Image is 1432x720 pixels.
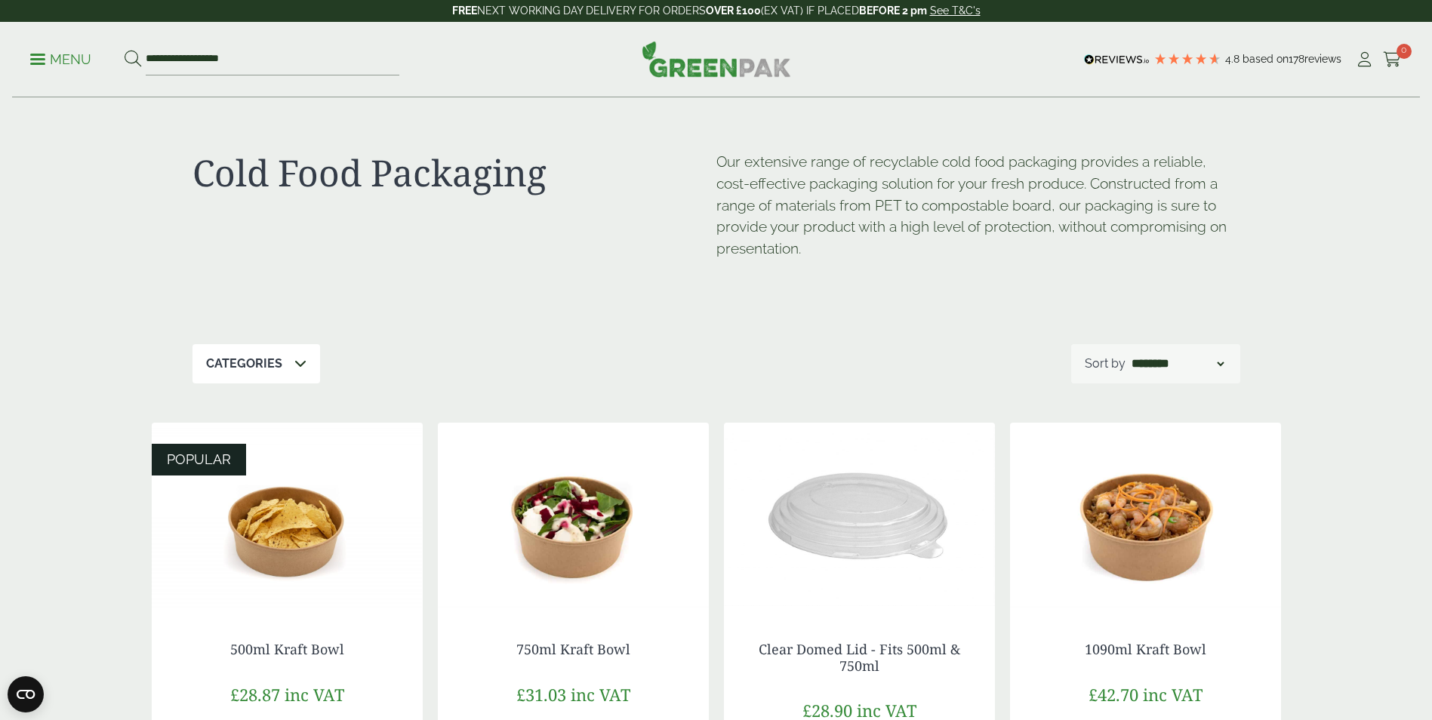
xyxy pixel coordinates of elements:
[1225,53,1243,65] span: 4.8
[1153,52,1221,66] div: 4.78 Stars
[571,683,630,706] span: inc VAT
[285,683,344,706] span: inc VAT
[1355,52,1374,67] i: My Account
[438,423,709,611] img: Kraft Bowl 750ml with Goats Cheese Salad Open
[716,151,1240,260] p: Our extensive range of recyclable cold food packaging provides a reliable, cost-effective packagi...
[930,5,981,17] a: See T&C's
[30,51,91,66] a: Menu
[1383,48,1402,71] a: 0
[206,355,282,373] p: Categories
[1304,53,1341,65] span: reviews
[230,640,344,658] a: 500ml Kraft Bowl
[1243,53,1289,65] span: Based on
[1084,54,1150,65] img: REVIEWS.io
[1089,683,1138,706] span: £42.70
[1129,355,1227,373] select: Shop order
[1085,640,1206,658] a: 1090ml Kraft Bowl
[167,451,231,467] span: POPULAR
[230,683,280,706] span: £28.87
[724,423,995,611] img: Clear Domed Lid - Fits 750ml-0
[30,51,91,69] p: Menu
[859,5,927,17] strong: BEFORE 2 pm
[8,676,44,712] button: Open CMP widget
[1289,53,1304,65] span: 178
[642,41,791,77] img: GreenPak Supplies
[192,151,716,195] h1: Cold Food Packaging
[516,683,566,706] span: £31.03
[516,640,630,658] a: 750ml Kraft Bowl
[1383,52,1402,67] i: Cart
[759,640,960,675] a: Clear Domed Lid - Fits 500ml & 750ml
[1085,355,1126,373] p: Sort by
[152,423,423,611] img: Kraft Bowl 500ml with Nachos
[1010,423,1281,611] img: Kraft Bowl 1090ml with Prawns and Rice
[1143,683,1203,706] span: inc VAT
[452,5,477,17] strong: FREE
[1397,44,1412,59] span: 0
[706,5,761,17] strong: OVER £100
